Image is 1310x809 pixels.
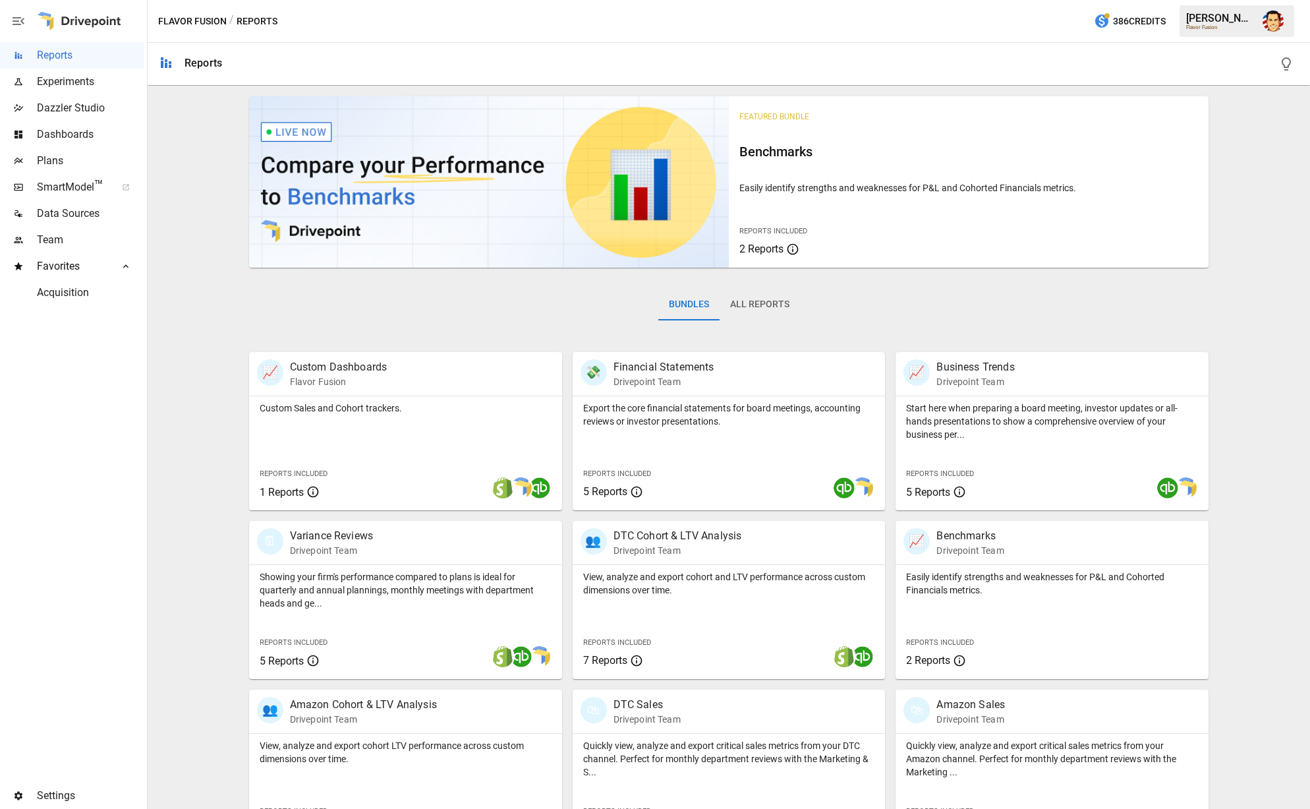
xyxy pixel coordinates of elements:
[739,181,1198,195] p: Easily identify strengths and weaknesses for P&L and Cohorted Financials metrics.
[290,697,437,713] p: Amazon Cohort & LTV Analysis
[834,646,855,667] img: shopify
[511,477,532,498] img: smart model
[37,47,144,63] span: Reports
[37,153,144,169] span: Plans
[613,544,742,557] p: Drivepoint Team
[37,258,107,274] span: Favorites
[492,646,513,667] img: shopify
[658,289,720,320] button: Bundles
[834,477,855,498] img: quickbooks
[613,375,714,388] p: Drivepoint Team
[583,739,875,779] p: Quickly view, analyze and export critical sales metrics from your DTC channel. Perfect for monthl...
[581,697,607,723] div: 🛍
[290,359,387,375] p: Custom Dashboards
[229,13,234,30] div: /
[290,375,387,388] p: Flavor Fusion
[529,477,550,498] img: quickbooks
[37,100,144,116] span: Dazzler Studio
[158,13,227,30] button: Flavor Fusion
[37,127,144,142] span: Dashboards
[257,528,283,554] div: 🗓
[739,243,783,255] span: 2 Reports
[260,469,327,478] span: Reports Included
[720,289,800,320] button: All Reports
[37,179,107,195] span: SmartModel
[1255,3,1292,40] button: Austin Gardner-Smith
[511,646,532,667] img: quickbooks
[581,359,607,386] div: 💸
[1113,13,1166,30] span: 386 Credits
[260,638,327,647] span: Reports Included
[290,528,373,544] p: Variance Reviews
[936,697,1005,713] p: Amazon Sales
[613,697,681,713] p: DTC Sales
[1186,24,1255,30] div: Flavor Fusion
[583,570,875,597] p: View, analyze and export cohort and LTV performance across custom dimensions over time.
[260,655,304,667] span: 5 Reports
[37,74,144,90] span: Experiments
[936,544,1004,557] p: Drivepoint Team
[185,57,222,69] div: Reports
[739,112,809,121] span: Featured Bundle
[936,359,1014,375] p: Business Trends
[37,285,144,301] span: Acquisition
[739,227,807,235] span: Reports Included
[290,544,373,557] p: Drivepoint Team
[936,713,1005,726] p: Drivepoint Team
[903,528,930,554] div: 📈
[906,739,1198,779] p: Quickly view, analyze and export critical sales metrics from your Amazon channel. Perfect for mon...
[852,477,873,498] img: smart model
[249,96,729,268] img: video thumbnail
[1157,477,1178,498] img: quickbooks
[37,788,144,804] span: Settings
[583,469,651,478] span: Reports Included
[529,646,550,667] img: smart model
[906,469,974,478] span: Reports Included
[94,177,103,194] span: ™
[906,654,950,667] span: 2 Reports
[1186,12,1255,24] div: [PERSON_NAME]
[613,713,681,726] p: Drivepoint Team
[583,402,875,428] p: Export the core financial statements for board meetings, accounting reviews or investor presentat...
[936,528,1004,544] p: Benchmarks
[906,486,950,498] span: 5 Reports
[906,570,1198,597] p: Easily identify strengths and weaknesses for P&L and Cohorted Financials metrics.
[1263,11,1284,32] img: Austin Gardner-Smith
[290,713,437,726] p: Drivepoint Team
[1089,9,1171,34] button: 386Credits
[581,528,607,554] div: 👥
[903,697,930,723] div: 🛍
[583,638,651,647] span: Reports Included
[613,528,742,544] p: DTC Cohort & LTV Analysis
[260,402,552,415] p: Custom Sales and Cohort trackers.
[903,359,930,386] div: 📈
[613,359,714,375] p: Financial Statements
[583,485,627,498] span: 5 Reports
[936,375,1014,388] p: Drivepoint Team
[37,232,144,248] span: Team
[492,477,513,498] img: shopify
[906,402,1198,441] p: Start here when preparing a board meeting, investor updates or all-hands presentations to show a ...
[852,646,873,667] img: quickbooks
[260,486,304,498] span: 1 Reports
[37,206,144,222] span: Data Sources
[260,570,552,610] p: Showing your firm's performance compared to plans is ideal for quarterly and annual plannings, mo...
[906,638,974,647] span: Reports Included
[260,739,552,765] p: View, analyze and export cohort LTV performance across custom dimensions over time.
[739,141,1198,162] h6: Benchmarks
[583,654,627,667] span: 7 Reports
[257,359,283,386] div: 📈
[257,697,283,723] div: 👥
[1176,477,1197,498] img: smart model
